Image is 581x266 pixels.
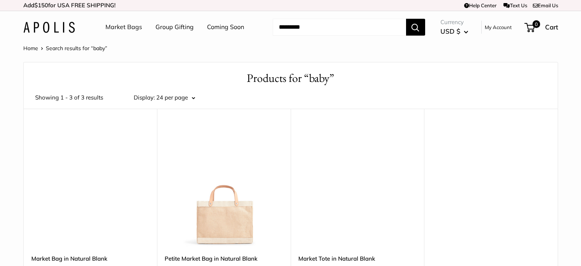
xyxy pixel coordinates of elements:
span: Showing 1 - 3 of 3 results [35,92,103,103]
a: Home [23,45,38,52]
a: 0 Cart [525,21,558,33]
nav: Breadcrumb [23,43,107,53]
input: Search... [273,19,406,36]
a: Petite Market Bag in Natural Blank [165,254,283,263]
button: 24 per page [156,92,195,103]
a: My Account [485,23,512,32]
span: $150 [34,2,48,9]
h1: Products for “baby” [35,70,546,86]
a: Petite Market Bag in Natural BlankPetite Market Bag in Natural Blank [165,128,283,246]
a: Market Tote in Natural BlankMarket Tote in Natural Blank [298,128,417,246]
img: Apolis [23,22,75,33]
a: Text Us [503,2,527,8]
a: Help Center [464,2,497,8]
a: Market Tote in Natural Blank [298,254,417,263]
a: Market Bags [105,21,142,33]
a: Market Bag in Natural Blank [31,254,150,263]
span: USD $ [440,27,460,35]
button: USD $ [440,25,468,38]
a: Group Gifting [155,21,194,33]
button: Search [406,19,425,36]
span: 0 [532,20,540,28]
img: Petite Market Bag in Natural Blank [165,128,283,246]
span: 24 per page [156,94,188,101]
a: description_Perfect for any art project. Kids hand prints anyone?Market Bag in Natural Blank [31,128,150,246]
a: Coming Soon [207,21,244,33]
span: Search results for “baby” [46,45,107,52]
a: Email Us [533,2,558,8]
span: Currency [440,17,468,28]
label: Display: [134,92,155,103]
span: Cart [545,23,558,31]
